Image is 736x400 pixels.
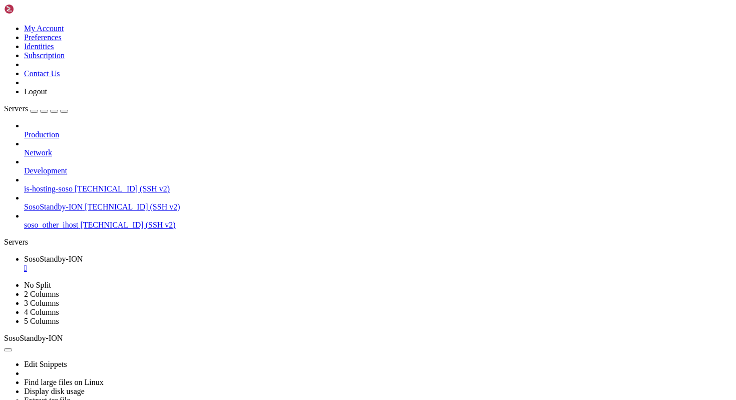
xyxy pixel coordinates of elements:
span: Production [24,130,59,139]
li: soso_other_ihost [TECHNICAL_ID] (SSH v2) [24,212,732,230]
a: Contact Us [24,69,60,78]
a: No Split [24,281,51,289]
span: soso@hostcba752c653 [4,104,80,112]
li: Network [24,139,732,157]
a: Identities [24,42,54,51]
a:  [24,264,732,273]
a: Find large files on Linux [24,378,104,386]
span: is-hosting-soso [24,184,73,193]
x-row: : $ [4,104,605,113]
x-row: Welcome to Ubuntu 20.04.6 LTS (GNU/Linux 5.4.0-196-generic x86_64) [4,4,605,13]
span: [TECHNICAL_ID] (SSH v2) [80,221,175,229]
a: My Account [24,24,64,33]
span: SosoStandby-ION [24,255,83,263]
a: is-hosting-soso [TECHNICAL_ID] (SSH v2) [24,184,732,193]
li: is-hosting-soso [TECHNICAL_ID] (SSH v2) [24,175,732,193]
a: SosoStandby-ION [TECHNICAL_ID] (SSH v2) [24,203,732,212]
a: 2 Columns [24,290,59,298]
span: soso_other_ihost [24,221,78,229]
li: Development [24,157,732,175]
a: SosoStandby-ION [24,255,732,273]
a: Preferences [24,33,62,42]
a: Servers [4,104,68,113]
div: (23, 12) [101,104,105,113]
span: Servers [4,104,28,113]
a: 5 Columns [24,317,59,325]
span: SosoStandby-ION [4,334,63,342]
span: ~ [84,104,88,112]
span: [TECHNICAL_ID] (SSH v2) [75,184,170,193]
a: Display disk usage [24,387,85,395]
li: Production [24,121,732,139]
x-row: * Support: [URL][DOMAIN_NAME] [4,38,605,46]
a: Development [24,166,732,175]
x-row: Last login: [DATE] from [TECHNICAL_ID] [4,96,605,104]
span: SosoStandby-ION [24,203,83,211]
x-row: * Ubuntu 20.04 LTS Focal Fossa has reached its end of standard support on 31 Ma [4,54,605,63]
x-row: [URL][DOMAIN_NAME] [4,79,605,88]
a: Logout [24,87,47,96]
li: SosoStandby-ION [TECHNICAL_ID] (SSH v2) [24,193,732,212]
span: Development [24,166,67,175]
a: 4 Columns [24,308,59,316]
img: Shellngn [4,4,62,14]
a: Subscription [24,51,65,60]
x-row: * Documentation: [URL][DOMAIN_NAME] [4,21,605,29]
a: Network [24,148,732,157]
x-row: * Management: [URL][DOMAIN_NAME] [4,29,605,38]
div: Servers [4,238,732,247]
span: Network [24,148,52,157]
a: Edit Snippets [24,360,67,368]
a: 3 Columns [24,299,59,307]
span: [TECHNICAL_ID] (SSH v2) [85,203,180,211]
x-row: For more details see: [4,71,605,79]
a: soso_other_ihost [TECHNICAL_ID] (SSH v2) [24,221,732,230]
a: Production [24,130,732,139]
